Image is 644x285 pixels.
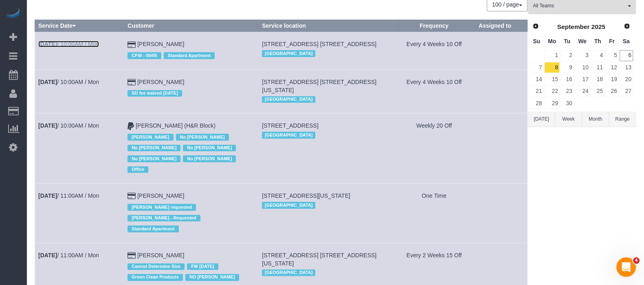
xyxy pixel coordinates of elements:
[259,32,393,69] td: Service location
[259,69,393,113] td: Service location
[530,62,543,73] a: 7
[127,274,183,281] span: Green Clean Products
[136,122,215,129] a: [PERSON_NAME] (H&R Block)
[124,113,259,183] td: Customer
[475,20,527,32] th: Assigned to
[475,183,527,243] td: Assigned to
[393,113,475,183] td: Frequency
[393,20,475,32] th: Frequency
[578,38,587,44] span: Wednesday
[528,112,555,127] button: [DATE]
[38,122,57,129] b: [DATE]
[262,267,389,278] div: Location
[262,94,389,105] div: Location
[38,41,57,47] b: [DATE]
[532,23,539,29] span: Prev
[183,155,236,162] span: No [PERSON_NAME]
[38,252,57,258] b: [DATE]
[616,257,636,277] iframe: Intercom live chat
[621,21,633,32] a: Next
[127,42,136,48] i: Credit Card Payment
[591,23,605,30] span: 2025
[124,20,259,32] th: Customer
[127,225,178,232] span: Standard Apartment
[164,52,215,59] span: Standard Apartment
[127,124,134,129] i: Paypal
[5,8,21,20] img: Automaid Logo
[124,183,259,243] td: Customer
[475,32,527,69] td: Assigned to
[624,23,630,29] span: Next
[623,38,630,44] span: Saturday
[38,122,99,129] a: [DATE]/ 10:00AM / Mon
[475,69,527,113] td: Assigned to
[620,62,633,73] a: 13
[533,2,626,9] span: All Teams
[127,193,136,199] i: Credit Card Payment
[560,98,574,109] a: 30
[582,112,609,127] button: Month
[124,69,259,113] td: Customer
[137,79,184,85] a: [PERSON_NAME]
[262,79,376,93] span: [STREET_ADDRESS] [STREET_ADDRESS][US_STATE]
[564,38,570,44] span: Tuesday
[591,62,604,73] a: 11
[262,130,389,140] div: Location
[185,274,239,281] span: NO [PERSON_NAME]
[127,263,185,270] span: Cannot Determine Size
[620,50,633,61] a: 6
[533,38,540,44] span: Sunday
[530,74,543,85] a: 14
[560,86,574,97] a: 23
[633,257,640,264] span: 4
[574,62,590,73] a: 10
[560,62,574,73] a: 9
[605,50,619,61] a: 5
[262,252,376,267] span: [STREET_ADDRESS] [STREET_ADDRESS][US_STATE]
[530,98,543,109] a: 28
[35,32,124,69] td: Schedule date
[183,145,236,151] span: No [PERSON_NAME]
[127,145,180,151] span: No [PERSON_NAME]
[530,86,543,97] a: 21
[557,23,590,30] span: September
[574,74,590,85] a: 17
[262,122,318,129] span: [STREET_ADDRESS]
[262,192,350,199] span: [STREET_ADDRESS][US_STATE]
[127,204,196,210] span: [PERSON_NAME] requested
[560,50,574,61] a: 2
[259,20,393,32] th: Service location
[127,215,200,221] span: [PERSON_NAME] - Requested
[609,112,636,127] button: Range
[38,79,99,85] a: [DATE]/ 10:00AM / Mon
[544,86,559,97] a: 22
[137,192,184,199] a: [PERSON_NAME]
[124,32,259,69] td: Customer
[259,183,393,243] td: Service location
[594,38,601,44] span: Thursday
[620,74,633,85] a: 20
[127,90,182,97] span: SD fee waived [DATE]
[544,62,559,73] a: 8
[262,132,315,138] span: [GEOGRAPHIC_DATA]
[38,192,57,199] b: [DATE]
[127,166,148,173] span: Office
[605,74,619,85] a: 19
[605,86,619,97] a: 26
[560,74,574,85] a: 16
[591,86,604,97] a: 25
[38,79,57,85] b: [DATE]
[187,263,218,270] span: FW [DATE]
[393,32,475,69] td: Frequency
[605,62,619,73] a: 12
[555,112,582,127] button: Week
[262,41,376,47] span: [STREET_ADDRESS] [STREET_ADDRESS]
[475,113,527,183] td: Assigned to
[35,183,124,243] td: Schedule date
[262,270,315,276] span: [GEOGRAPHIC_DATA]
[127,155,180,162] span: No [PERSON_NAME]
[35,113,124,183] td: Schedule date
[591,74,604,85] a: 18
[127,80,136,85] i: Credit Card Payment
[393,69,475,113] td: Frequency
